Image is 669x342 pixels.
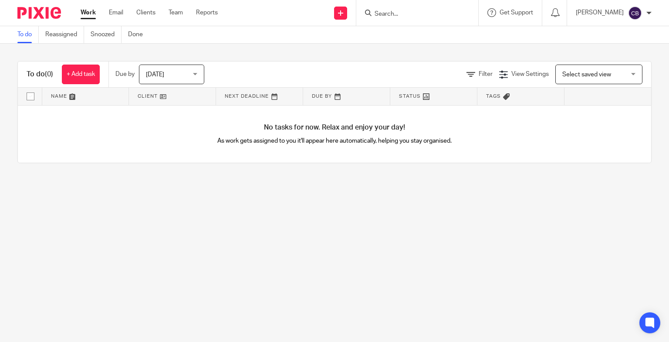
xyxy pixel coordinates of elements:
[62,65,100,84] a: + Add task
[17,7,61,19] img: Pixie
[18,123,651,132] h4: No tasks for now. Relax and enjoy your day!
[511,71,549,77] span: View Settings
[196,8,218,17] a: Reports
[17,26,39,43] a: To do
[169,8,183,17] a: Team
[128,26,149,43] a: Done
[576,8,624,17] p: [PERSON_NAME]
[562,72,611,78] span: Select saved view
[45,71,53,78] span: (0)
[136,8,155,17] a: Clients
[479,71,493,77] span: Filter
[486,94,501,99] span: Tags
[91,26,122,43] a: Snoozed
[27,70,53,79] h1: To do
[176,137,493,145] p: As work gets assigned to you it'll appear here automatically, helping you stay organised.
[109,8,123,17] a: Email
[115,70,135,79] p: Due by
[146,72,164,78] span: [DATE]
[374,10,452,18] input: Search
[81,8,96,17] a: Work
[628,6,642,20] img: svg%3E
[45,26,84,43] a: Reassigned
[500,10,533,16] span: Get Support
